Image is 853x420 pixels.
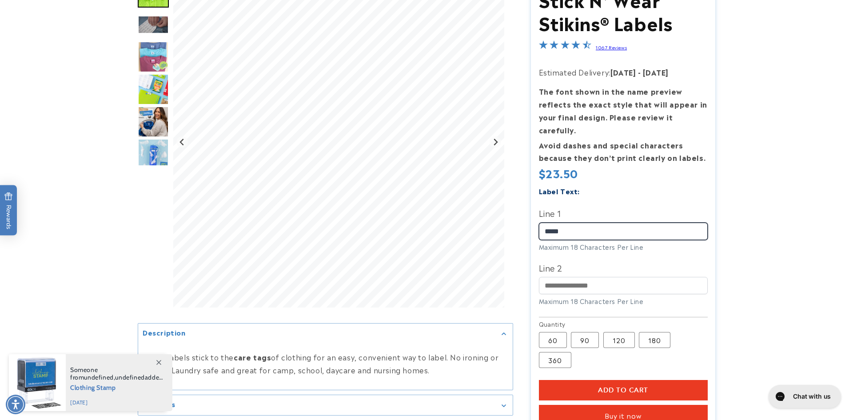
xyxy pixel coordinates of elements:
label: 120 [603,332,635,348]
summary: Description [138,324,513,344]
label: 60 [539,332,567,348]
label: 180 [639,332,670,348]
iframe: Gorgias live chat messenger [764,382,844,411]
div: Accessibility Menu [6,395,25,414]
a: 1067 Reviews - open in a new tab [596,44,627,50]
button: Previous slide [176,136,188,148]
strong: Avoid dashes and special characters because they don’t print clearly on labels. [539,139,706,163]
legend: Quantity [539,320,566,328]
strong: - [638,66,641,77]
strong: [DATE] [643,66,669,77]
div: Go to slide 7 [138,139,169,170]
button: Next slide [490,136,502,148]
span: 4.7-star overall rating [539,41,591,52]
div: Go to slide 6 [138,106,169,137]
summary: Features [138,395,513,415]
span: Someone from , added this product to their cart. [70,366,163,381]
div: Maximum 18 Characters Per Line [539,296,708,306]
strong: [DATE] [610,66,636,77]
div: Go to slide 4 [138,41,169,72]
div: Go to slide 3 [138,9,169,40]
label: Line 2 [539,260,708,274]
div: Go to slide 5 [138,74,169,105]
strong: The font shown in the name preview reflects the exact style that will appear in your final design... [539,86,707,135]
strong: care tags [234,352,271,362]
label: Label Text: [539,186,580,196]
span: undefined [115,373,144,381]
p: Estimated Delivery: [539,65,708,78]
label: 90 [571,332,599,348]
label: 360 [539,352,571,368]
span: undefined [84,373,113,381]
label: Line 1 [539,206,708,220]
span: Add to cart [598,386,648,394]
span: $23.50 [539,166,578,180]
button: Add to cart [539,380,708,400]
p: These labels stick to the of clothing for an easy, convenient way to label. No ironing or sewing!... [143,351,508,376]
span: [DATE] [70,399,163,407]
h2: Description [143,328,186,337]
div: Maximum 18 Characters Per Line [539,242,708,251]
span: Rewards [4,192,13,229]
span: Clothing Stamp [70,381,163,392]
